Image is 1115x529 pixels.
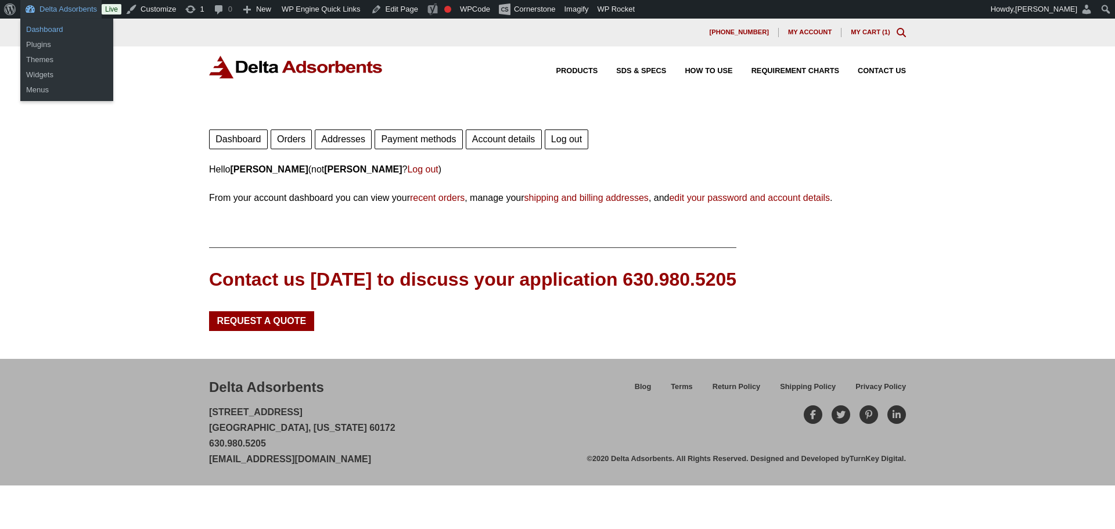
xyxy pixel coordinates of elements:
[102,4,121,15] a: Live
[444,6,451,13] div: Focus keyphrase not set
[850,454,904,463] a: TurnKey Digital
[733,67,839,75] a: Requirement Charts
[713,383,761,391] span: Return Policy
[271,129,312,149] a: Orders
[20,67,113,82] a: Widgets
[666,67,732,75] a: How to Use
[770,380,846,401] a: Shipping Policy
[788,29,832,35] span: My account
[209,267,736,293] div: Contact us [DATE] to discuss your application 630.980.5205
[324,164,402,174] strong: [PERSON_NAME]
[851,28,890,35] a: My Cart (1)
[209,377,324,397] div: Delta Adsorbents
[209,404,395,467] p: [STREET_ADDRESS] [GEOGRAPHIC_DATA], [US_STATE] 60172 630.980.5205
[671,383,692,391] span: Terms
[20,52,113,67] a: Themes
[1015,5,1077,13] span: [PERSON_NAME]
[315,129,372,149] a: Addresses
[209,161,906,177] p: Hello (not ? )
[209,127,906,149] nav: Account pages
[466,129,542,149] a: Account details
[209,190,906,206] p: From your account dashboard you can view your , manage your , and .
[669,193,830,203] a: edit your password and account details
[779,28,841,37] a: My account
[884,28,888,35] span: 1
[524,193,649,203] a: shipping and billing addresses
[625,380,661,401] a: Blog
[700,28,779,37] a: [PHONE_NUMBER]
[217,316,307,326] span: Request a Quote
[20,19,113,56] ul: Delta Adsorbents
[209,56,383,78] img: Delta Adsorbents
[839,67,906,75] a: Contact Us
[20,49,113,101] ul: Delta Adsorbents
[635,383,651,391] span: Blog
[855,383,906,391] span: Privacy Policy
[703,380,771,401] a: Return Policy
[685,67,732,75] span: How to Use
[407,164,438,174] a: Log out
[209,311,314,331] a: Request a Quote
[858,67,906,75] span: Contact Us
[846,380,906,401] a: Privacy Policy
[538,67,598,75] a: Products
[587,454,906,464] div: ©2020 Delta Adsorbents. All Rights Reserved. Designed and Developed by .
[751,67,839,75] span: Requirement Charts
[556,67,598,75] span: Products
[20,22,113,37] a: Dashboard
[545,129,589,149] a: Log out
[780,383,836,391] span: Shipping Policy
[598,67,666,75] a: SDS & SPECS
[230,164,308,174] strong: [PERSON_NAME]
[616,67,666,75] span: SDS & SPECS
[410,193,465,203] a: recent orders
[897,28,906,37] div: Toggle Modal Content
[709,29,769,35] span: [PHONE_NUMBER]
[209,129,268,149] a: Dashboard
[375,129,462,149] a: Payment methods
[661,380,702,401] a: Terms
[20,82,113,98] a: Menus
[20,37,113,52] a: Plugins
[209,454,371,464] a: [EMAIL_ADDRESS][DOMAIN_NAME]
